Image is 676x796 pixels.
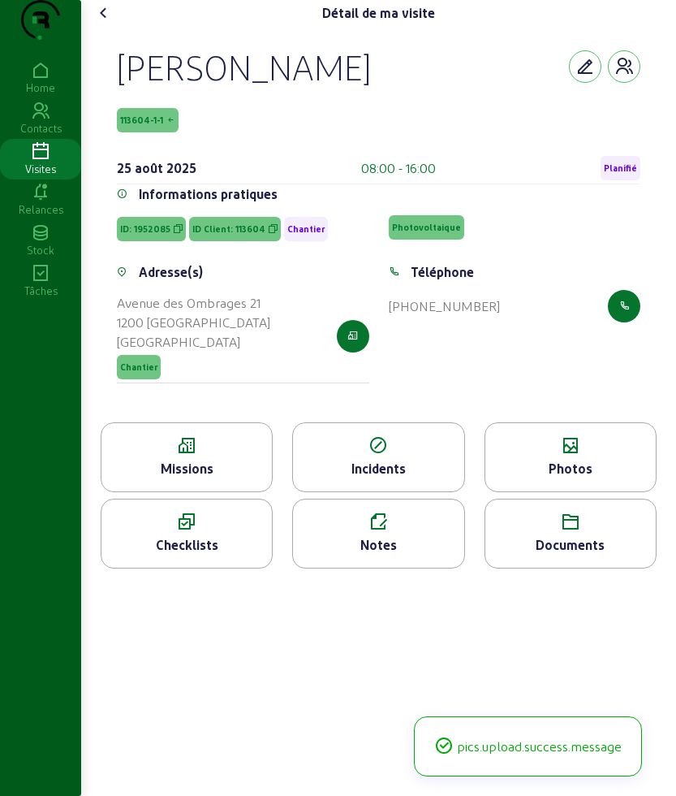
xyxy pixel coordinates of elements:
div: pics.upload.success.message [434,737,622,756]
div: [PHONE_NUMBER] [389,296,500,316]
span: 113604-1-1 [120,115,163,126]
span: ID Client: 113604 [192,223,265,235]
span: Chantier [287,223,325,235]
div: Incidents [293,459,463,478]
span: ID: 1952085 [120,223,170,235]
span: Planifié [604,162,637,174]
div: Informations pratiques [139,184,278,204]
span: Photovoltaique [392,222,461,233]
div: [GEOGRAPHIC_DATA] [117,332,270,352]
div: 25 août 2025 [117,158,196,178]
div: [PERSON_NAME] [117,45,371,88]
div: Téléphone [411,262,474,282]
span: Chantier [120,361,157,373]
div: 08:00 - 16:00 [361,158,436,178]
div: Notes [293,535,463,555]
div: Adresse(s) [139,262,203,282]
div: Détail de ma visite [322,3,435,23]
div: 1200 [GEOGRAPHIC_DATA] [117,313,270,332]
div: Checklists [101,535,272,555]
div: Photos [485,459,656,478]
div: Avenue des Ombrages 21 [117,293,270,313]
div: Missions [101,459,272,478]
div: Documents [485,535,656,555]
